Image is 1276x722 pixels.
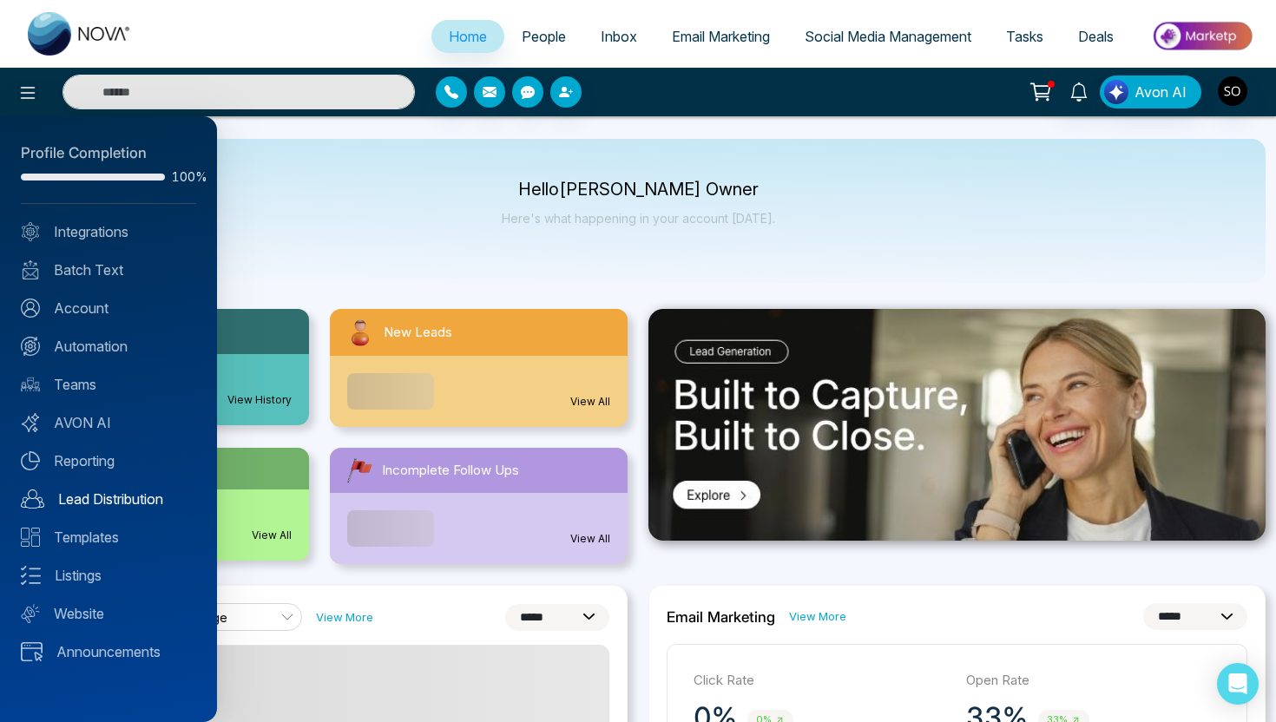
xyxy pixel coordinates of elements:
a: Teams [21,374,196,395]
img: Account.svg [21,299,40,318]
a: Website [21,603,196,624]
a: Integrations [21,221,196,242]
span: 100% [172,171,196,183]
img: Automation.svg [21,337,40,356]
img: Reporting.svg [21,451,40,470]
img: Templates.svg [21,528,40,547]
a: AVON AI [21,412,196,433]
img: team.svg [21,375,40,394]
a: Account [21,298,196,318]
div: Profile Completion [21,142,196,165]
div: Open Intercom Messenger [1217,663,1259,705]
img: Integrated.svg [21,222,40,241]
a: Batch Text [21,259,196,280]
a: Lead Distribution [21,489,196,509]
a: Automation [21,336,196,357]
img: Avon-AI.svg [21,413,40,432]
a: Listings [21,565,196,586]
img: Website.svg [21,604,40,623]
a: Templates [21,527,196,548]
a: Reporting [21,450,196,471]
img: batch_text_white.png [21,260,40,279]
img: announcements.svg [21,642,43,661]
img: Lead-dist.svg [21,489,44,509]
a: Announcements [21,641,196,662]
img: Listings.svg [21,566,41,585]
